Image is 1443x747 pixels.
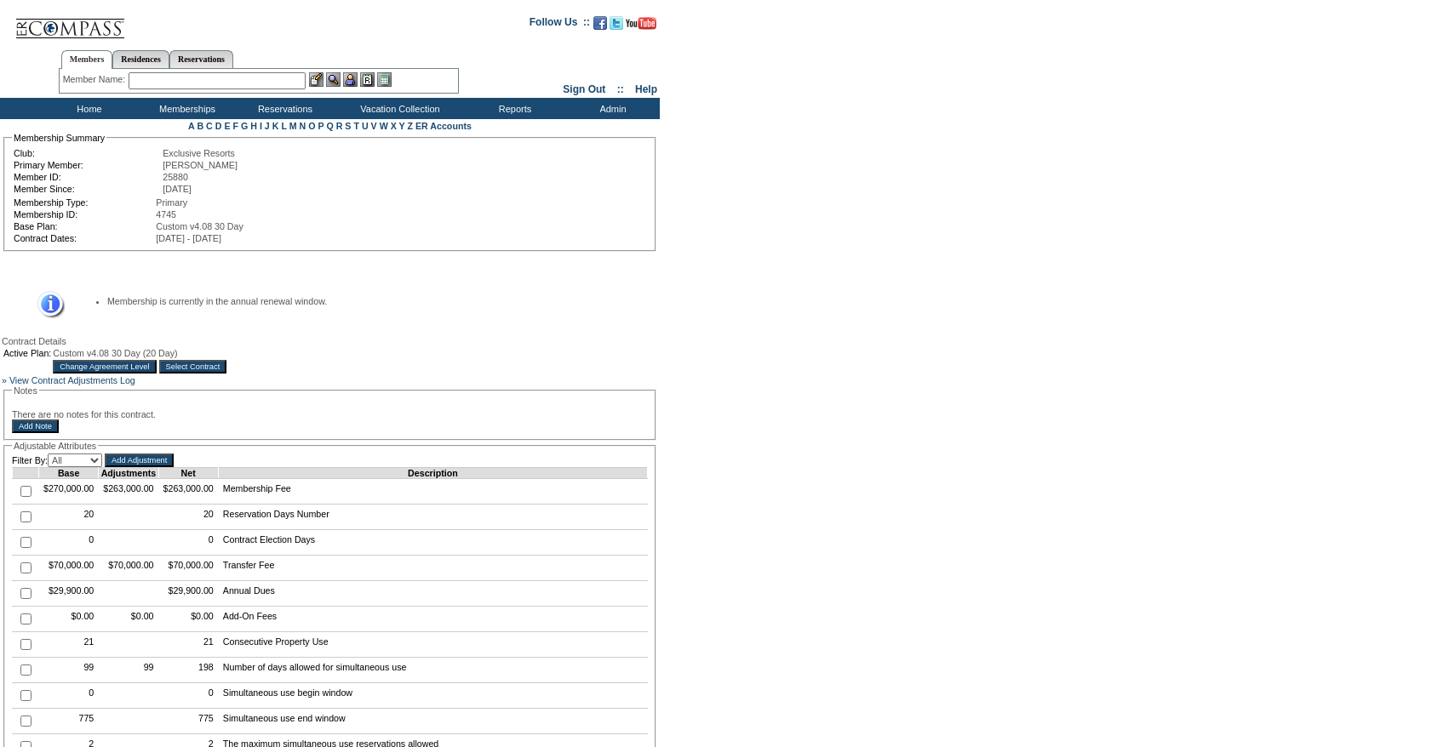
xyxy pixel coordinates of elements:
td: $70,000.00 [39,556,99,581]
a: Subscribe to our YouTube Channel [626,21,656,31]
a: P [318,121,324,131]
td: Membership ID: [14,209,154,220]
span: 25880 [163,172,188,182]
span: There are no notes for this contract. [12,409,156,419]
a: Y [399,121,405,131]
a: Help [635,83,657,95]
img: Impersonate [343,72,358,87]
td: Member ID: [14,172,161,182]
td: 0 [39,530,99,556]
legend: Adjustable Attributes [12,441,98,451]
td: $0.00 [99,607,158,632]
td: 0 [158,683,218,709]
td: Contract Election Days [218,530,647,556]
td: $29,900.00 [158,581,218,607]
td: Home [38,98,136,119]
a: ER Accounts [415,121,472,131]
a: Reservations [169,50,233,68]
a: D [215,121,222,131]
a: » View Contract Adjustments Log [2,375,135,385]
img: Compass Home [14,4,125,39]
td: 775 [158,709,218,734]
span: [DATE] - [DATE] [156,233,221,243]
a: X [391,121,397,131]
img: Subscribe to our YouTube Channel [626,17,656,30]
img: Reservations [360,72,375,87]
a: R [336,121,343,131]
a: A [188,121,194,131]
img: b_calculator.gif [377,72,392,87]
td: Reports [464,98,562,119]
a: Members [61,50,113,69]
a: F [232,121,238,131]
a: M [289,121,297,131]
td: Memberships [136,98,234,119]
td: Primary Member: [14,160,161,170]
span: Custom v4.08 30 Day [156,221,243,231]
td: Member Since: [14,184,161,194]
td: Net [158,468,218,479]
td: 21 [39,632,99,658]
a: Sign Out [563,83,605,95]
td: Admin [562,98,660,119]
a: H [250,121,257,131]
td: 0 [158,530,218,556]
a: Follow us on Twitter [610,21,623,31]
td: Contract Dates: [14,233,154,243]
td: 20 [39,505,99,530]
a: I [260,121,262,131]
a: Q [326,121,333,131]
a: G [241,121,248,131]
td: Filter By: [12,453,102,467]
td: Description [218,468,647,479]
td: 21 [158,632,218,658]
li: Membership is currently in the annual renewal window. [107,296,631,306]
input: Add Note [12,419,59,433]
td: $270,000.00 [39,479,99,505]
a: L [281,121,286,131]
input: Select Contract [159,360,227,373]
td: Base [39,468,99,479]
td: $263,000.00 [158,479,218,505]
td: Transfer Fee [218,556,647,581]
span: Exclusive Resorts [163,148,235,158]
td: 99 [39,658,99,683]
legend: Notes [12,385,39,396]
td: 775 [39,709,99,734]
td: $29,900.00 [39,581,99,607]
td: $263,000.00 [99,479,158,505]
a: W [380,121,388,131]
a: B [197,121,203,131]
img: View [326,72,341,87]
td: Club: [14,148,161,158]
a: O [308,121,315,131]
td: Adjustments [99,468,158,479]
a: U [362,121,369,131]
span: 4745 [156,209,176,220]
span: Custom v4.08 30 Day (20 Day) [53,348,177,358]
td: Consecutive Property Use [218,632,647,658]
a: E [224,121,230,131]
td: Annual Dues [218,581,647,607]
a: Z [407,121,413,131]
td: 99 [99,658,158,683]
div: Member Name: [63,72,129,87]
a: Residences [112,50,169,68]
img: Follow us on Twitter [610,16,623,30]
span: :: [617,83,624,95]
td: $70,000.00 [158,556,218,581]
td: $0.00 [158,607,218,632]
td: Simultaneous use end window [218,709,647,734]
td: $0.00 [39,607,99,632]
td: Reservation Days Number [218,505,647,530]
td: 0 [39,683,99,709]
td: Active Plan: [3,348,51,358]
td: $70,000.00 [99,556,158,581]
td: Membership Type: [14,197,154,208]
a: S [345,121,351,131]
div: Contract Details [2,336,658,346]
a: T [353,121,359,131]
td: Reservations [234,98,332,119]
td: Follow Us :: [530,14,590,35]
a: N [300,121,306,131]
